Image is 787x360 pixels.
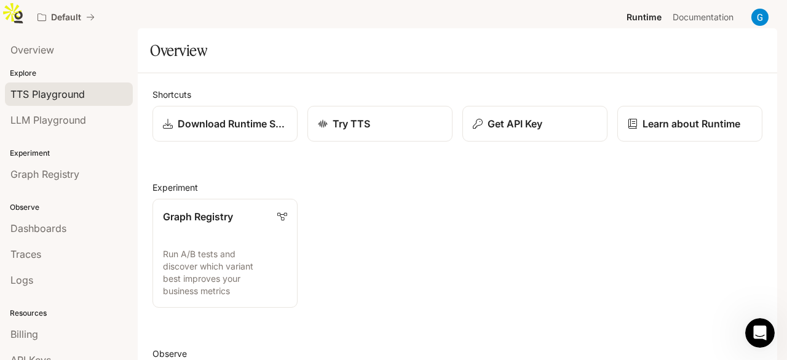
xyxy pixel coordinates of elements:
span: Runtime [627,10,662,25]
span: Documentation [673,10,734,25]
a: Graph RegistryRun A/B tests and discover which variant best improves your business metrics [152,199,298,308]
a: Runtime [622,5,666,30]
a: Try TTS [307,106,453,142]
p: Get API Key [488,116,542,131]
h1: Overview [150,38,207,63]
p: Download Runtime SDK [178,116,287,131]
h2: Shortcuts [152,88,762,101]
button: Get API Key [462,106,607,142]
img: User avatar [751,9,769,26]
iframe: Intercom live chat [745,318,775,348]
button: User avatar [748,5,772,30]
a: Download Runtime SDK [152,106,298,142]
h2: Observe [152,347,762,360]
h2: Experiment [152,181,762,194]
a: Learn about Runtime [617,106,762,142]
p: Learn about Runtime [643,116,740,131]
a: Documentation [668,5,743,30]
p: Default [51,12,81,23]
button: All workspaces [32,5,100,30]
p: Try TTS [333,116,370,131]
p: Run A/B tests and discover which variant best improves your business metrics [163,248,287,297]
p: Graph Registry [163,209,233,224]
